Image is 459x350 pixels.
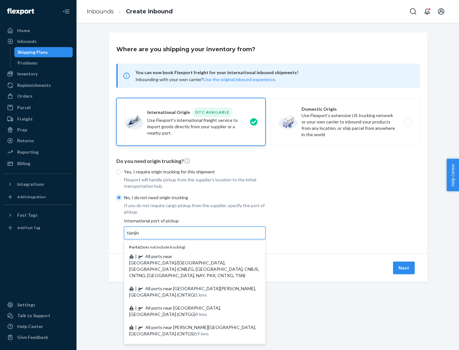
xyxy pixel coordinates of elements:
div: Inventory [17,71,38,77]
input: Ports(Does not include trucking) | All ports near [GEOGRAPHIC_DATA]/[GEOGRAPHIC_DATA], [GEOGRAPHI... [127,230,140,236]
div: Prep [17,127,27,133]
a: Billing [4,158,73,169]
span: | [135,325,137,330]
a: Help Center [4,321,73,332]
span: All ports near [GEOGRAPHIC_DATA], [GEOGRAPHIC_DATA] (CNTGG) [129,305,221,317]
span: ( Does not include trucking ) [129,245,185,249]
div: Settings [17,302,35,308]
p: No, I do not need origin trucking [124,194,266,201]
input: Yes, I require origin trucking for this shipment [116,169,121,174]
div: Orders [17,93,33,99]
div: Freight [17,116,33,122]
span: 1 kms [195,292,207,297]
div: International port of pickup [124,218,266,239]
div: Add Fast Tag [17,225,40,230]
a: Reporting [4,147,73,157]
button: Help Center [447,159,459,191]
p: If you do not require cargo pickup from the supplier, specify the port of pickup. [124,202,266,215]
button: Use the original inbound experience. [203,76,276,83]
a: Inventory [4,69,73,79]
button: Open Search Box [407,5,419,18]
b: Ports [129,245,139,249]
a: Orders [4,91,73,101]
span: 9 kms [196,311,207,317]
p: Yes, I require origin trucking for this shipment [124,169,266,175]
button: Give Feedback [4,332,73,342]
span: | [135,254,137,259]
span: All ports near [PERSON_NAME][GEOGRAPHIC_DATA], [GEOGRAPHIC_DATA] (CNTGS) [129,325,256,336]
a: Talk to Support [4,311,73,321]
span: All ports near [GEOGRAPHIC_DATA]/[GEOGRAPHIC_DATA], [GEOGRAPHIC_DATA] (CNBZG, [GEOGRAPHIC_DATA], ... [129,254,259,278]
div: Inbounds [17,38,37,45]
ol: breadcrumbs [82,2,178,21]
a: Problems [14,58,73,68]
button: Close Navigation [60,5,73,18]
a: Replenishments [4,80,73,90]
button: Open account menu [435,5,448,18]
div: Problems [18,60,38,66]
a: Prep [4,125,73,135]
a: Returns [4,136,73,146]
div: Parcel [17,104,31,111]
p: Do you need origin trucking? [116,157,420,165]
a: Settings [4,300,73,310]
span: Inbounding with your own carrier? [135,77,276,82]
button: Open notifications [421,5,433,18]
button: Next [393,262,415,274]
div: Returns [17,137,34,144]
div: Integrations [17,181,44,187]
a: Inbounds [87,8,114,15]
div: Reporting [17,149,39,155]
a: Inbounds [4,36,73,46]
span: All ports near [GEOGRAPHIC_DATA][PERSON_NAME], [GEOGRAPHIC_DATA] (CNTXG) [129,286,256,297]
div: Help Center [17,323,43,330]
a: Create Inbound [126,8,173,15]
span: You can now book Flexport freight for your international inbound shipments! [135,69,412,76]
span: | [135,305,137,311]
button: Fast Tags [4,210,73,220]
div: Home [17,27,30,34]
a: Home [4,25,73,36]
div: Billing [17,160,30,167]
h3: Where are you shipping your inventory from? [116,45,255,53]
div: Fast Tags [17,212,38,218]
a: Freight [4,114,73,124]
div: Shipping Plans [18,49,48,55]
div: Replenishments [17,82,51,88]
input: No, I do not need origin trucking [116,195,121,200]
span: 59 kms [195,331,209,336]
div: Give Feedback [17,334,48,340]
a: Parcel [4,102,73,113]
span: | [135,286,137,291]
a: Add Fast Tag [4,223,73,233]
button: Integrations [4,179,73,189]
div: Add Integration [17,194,46,199]
div: Talk to Support [17,312,50,319]
img: Flexport logo [7,8,34,15]
p: Flexport will handle pickup from the supplier's location to the initial transportation hub. [124,177,266,189]
a: Add Integration [4,192,73,202]
a: Shipping Plans [14,47,73,57]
